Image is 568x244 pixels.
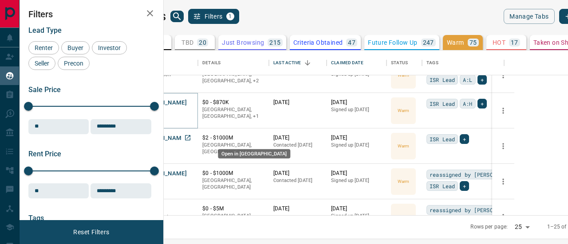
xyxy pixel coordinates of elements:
span: Rent Price [28,150,61,158]
p: TBD [181,39,193,46]
p: Warm [398,72,409,78]
p: West End, Toronto [202,71,264,85]
button: Sort [301,57,314,69]
p: Signed up [DATE] [331,213,382,220]
p: [DATE] [331,205,382,213]
p: Warm [398,107,409,114]
p: Signed up [DATE] [331,106,382,113]
div: + [477,75,487,85]
div: Status [387,50,422,75]
span: Precon [61,60,87,67]
h2: Filters [28,9,154,19]
span: ISR Lead [430,182,455,190]
span: + [463,135,466,143]
span: A:L [463,75,472,84]
div: Precon [58,57,90,70]
p: [DATE] [273,205,322,213]
div: Open in [GEOGRAPHIC_DATA] [218,149,290,159]
p: Warm [447,39,464,46]
button: more [497,104,510,117]
button: more [497,69,510,82]
p: Warm [398,143,409,149]
button: more [497,139,510,153]
p: Signed up [DATE] [331,177,382,184]
p: $0 - $5M [202,205,264,213]
p: 75 [469,39,477,46]
div: Claimed Date [331,50,363,75]
p: Just Browsing [222,39,264,46]
button: search button [170,11,184,22]
span: ISR Lead [430,75,455,84]
div: + [460,181,469,191]
p: [DATE] [331,99,382,106]
div: Renter [28,41,59,54]
p: Rows per page: [470,223,508,231]
div: Last Active [273,50,301,75]
p: Contacted [DATE] [273,142,322,149]
div: + [477,99,487,108]
span: reassigned by [PERSON_NAME] [430,170,497,179]
p: [GEOGRAPHIC_DATA], [GEOGRAPHIC_DATA] [202,177,264,191]
span: reassigned by [PERSON_NAME] [430,205,497,214]
div: Claimed Date [327,50,387,75]
div: Investor [92,41,127,54]
p: [DATE] [331,170,382,177]
button: Reset Filters [67,225,115,240]
p: 247 [423,39,434,46]
p: 47 [348,39,355,46]
p: Signed up [DATE] [331,142,382,149]
div: Last Active [269,50,327,75]
div: Buyer [61,41,90,54]
p: [DATE] [331,134,382,142]
p: $0 - $1000M [202,170,264,177]
span: + [463,182,466,190]
p: Future Follow Up [368,39,417,46]
div: + [460,134,469,144]
p: Warm [398,178,409,185]
span: ISR Lead [430,135,455,143]
p: HOT [493,39,505,46]
p: Contacted [DATE] [273,177,322,184]
button: more [497,210,510,224]
p: Toronto [202,213,264,226]
button: Manage Tabs [504,9,554,24]
span: Seller [32,60,52,67]
button: Filters1 [188,9,239,24]
span: + [481,75,484,84]
div: 25 [511,221,532,233]
a: Open in New Tab [182,132,193,143]
span: Tags [28,214,44,222]
div: Tags [422,50,504,75]
div: Name [136,50,198,75]
p: Toronto [202,106,264,120]
p: [GEOGRAPHIC_DATA], [GEOGRAPHIC_DATA] [202,142,264,155]
span: Investor [95,44,124,51]
div: Details [202,50,221,75]
div: Tags [426,50,438,75]
p: [DATE] [273,99,322,106]
span: Renter [32,44,56,51]
div: Status [391,50,408,75]
span: Buyer [64,44,87,51]
span: A:H [463,99,472,108]
div: Details [198,50,269,75]
button: more [497,175,510,188]
p: 20 [199,39,206,46]
p: 17 [511,39,518,46]
span: Sale Price [28,85,61,94]
span: ISR Lead [430,99,455,108]
p: Criteria Obtained [293,39,343,46]
span: + [481,99,484,108]
span: 1 [227,13,233,19]
p: [DATE] [273,170,322,177]
p: [DATE] [273,134,322,142]
p: Warm [398,213,409,220]
p: $2 - $1000M [202,134,264,142]
span: Lead Type [28,26,62,35]
div: Seller [28,57,55,70]
p: 215 [269,39,280,46]
p: $0 - $870K [202,99,264,106]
